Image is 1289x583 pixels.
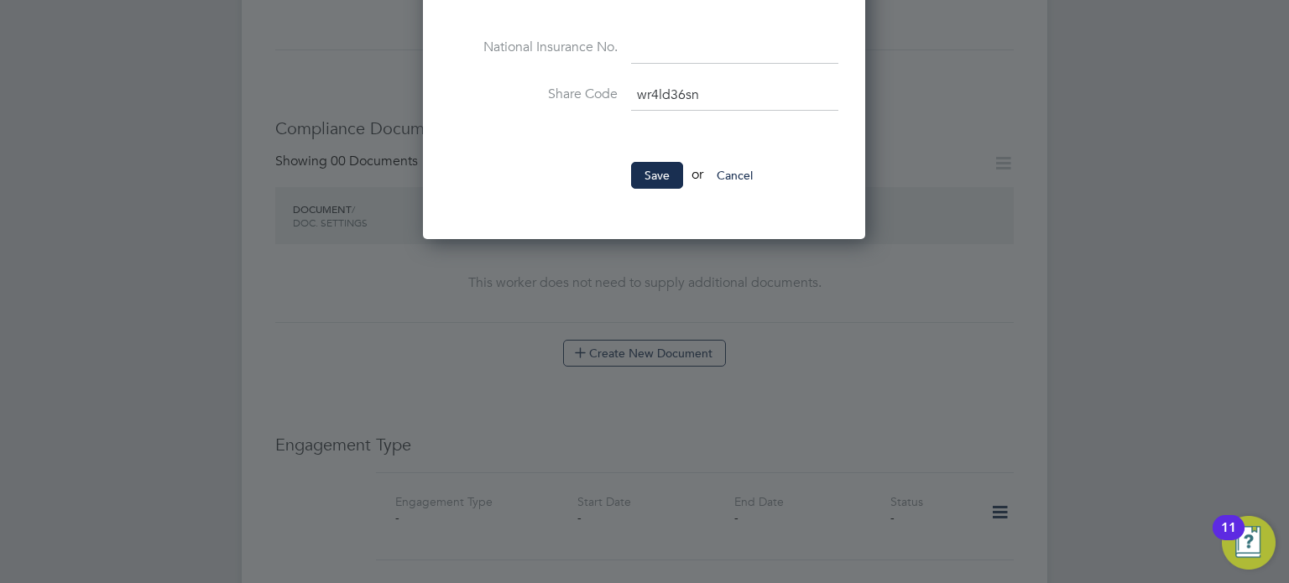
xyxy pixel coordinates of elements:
label: National Insurance No. [450,39,618,56]
li: or [450,162,838,206]
button: Save [631,162,683,189]
div: 11 [1221,528,1236,549]
button: Open Resource Center, 11 new notifications [1222,516,1276,570]
button: Cancel [703,162,766,189]
label: Share Code [450,86,618,103]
